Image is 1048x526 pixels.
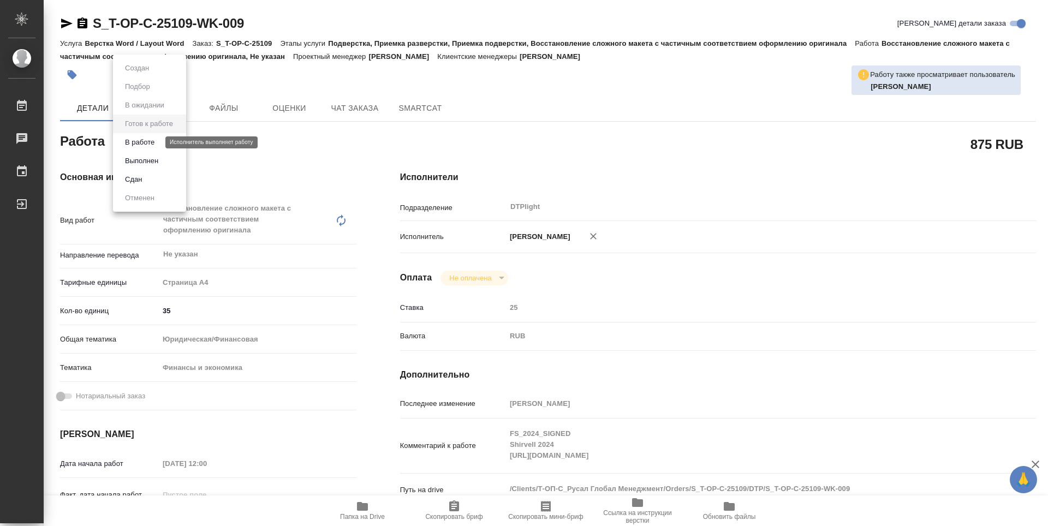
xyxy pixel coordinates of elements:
[122,174,145,186] button: Сдан
[122,118,176,130] button: Готов к работе
[122,155,162,167] button: Выполнен
[122,192,158,204] button: Отменен
[122,81,153,93] button: Подбор
[122,62,152,74] button: Создан
[122,136,158,148] button: В работе
[122,99,168,111] button: В ожидании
